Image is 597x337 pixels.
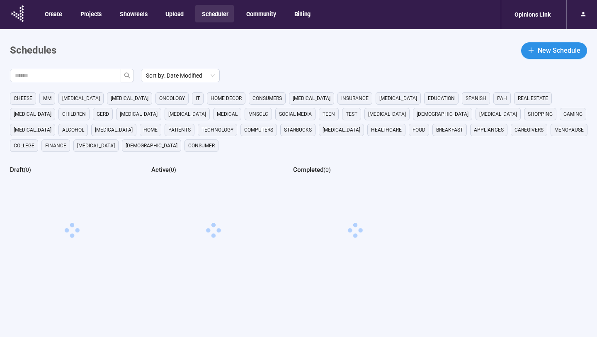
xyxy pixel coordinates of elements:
[538,45,580,56] span: New Schedule
[346,110,357,118] span: Test
[10,166,24,173] h2: Draft
[554,126,584,134] span: menopause
[323,110,335,118] span: Teen
[124,72,131,79] span: search
[284,126,312,134] span: starbucks
[146,69,215,82] span: Sort by: Date Modified
[323,126,360,134] span: [MEDICAL_DATA]
[211,94,242,103] span: home decor
[528,47,534,54] span: plus
[45,142,66,150] span: finance
[293,166,323,173] h2: Completed
[62,110,86,118] span: children
[252,94,282,103] span: consumers
[521,42,587,59] button: plusNew Schedule
[244,126,273,134] span: computers
[151,166,169,173] h2: Active
[10,43,56,59] h1: Schedules
[169,166,176,173] span: ( 0 )
[95,126,133,134] span: [MEDICAL_DATA]
[120,110,158,118] span: [MEDICAL_DATA]
[248,110,268,118] span: mnsclc
[14,126,51,134] span: [MEDICAL_DATA]
[341,94,369,103] span: Insurance
[518,94,548,103] span: real estate
[111,94,148,103] span: [MEDICAL_DATA]
[97,110,109,118] span: GERD
[293,94,330,103] span: [MEDICAL_DATA]
[126,142,177,150] span: [DEMOGRAPHIC_DATA]
[466,94,486,103] span: Spanish
[14,110,51,118] span: [MEDICAL_DATA]
[528,110,553,118] span: shopping
[417,110,468,118] span: [DEMOGRAPHIC_DATA]
[196,94,200,103] span: it
[563,110,582,118] span: gaming
[510,7,556,22] div: Opinions Link
[474,126,504,134] span: appliances
[217,110,238,118] span: medical
[479,110,517,118] span: [MEDICAL_DATA]
[288,5,317,22] button: Billing
[436,126,463,134] span: breakfast
[159,94,185,103] span: oncology
[74,5,107,22] button: Projects
[428,94,455,103] span: education
[143,126,158,134] span: home
[62,126,84,134] span: alcohol
[62,94,100,103] span: [MEDICAL_DATA]
[14,94,32,103] span: cheese
[379,94,417,103] span: [MEDICAL_DATA]
[113,5,153,22] button: Showreels
[413,126,425,134] span: Food
[121,69,134,82] button: search
[38,5,68,22] button: Create
[240,5,282,22] button: Community
[159,5,189,22] button: Upload
[77,142,115,150] span: [MEDICAL_DATA]
[188,142,215,150] span: consumer
[323,166,331,173] span: ( 0 )
[371,126,402,134] span: healthcare
[168,126,191,134] span: Patients
[279,110,312,118] span: social media
[43,94,51,103] span: MM
[497,94,507,103] span: PAH
[168,110,206,118] span: [MEDICAL_DATA]
[514,126,544,134] span: caregivers
[14,142,34,150] span: college
[24,166,31,173] span: ( 0 )
[368,110,406,118] span: [MEDICAL_DATA]
[201,126,233,134] span: technology
[195,5,234,22] button: Scheduler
